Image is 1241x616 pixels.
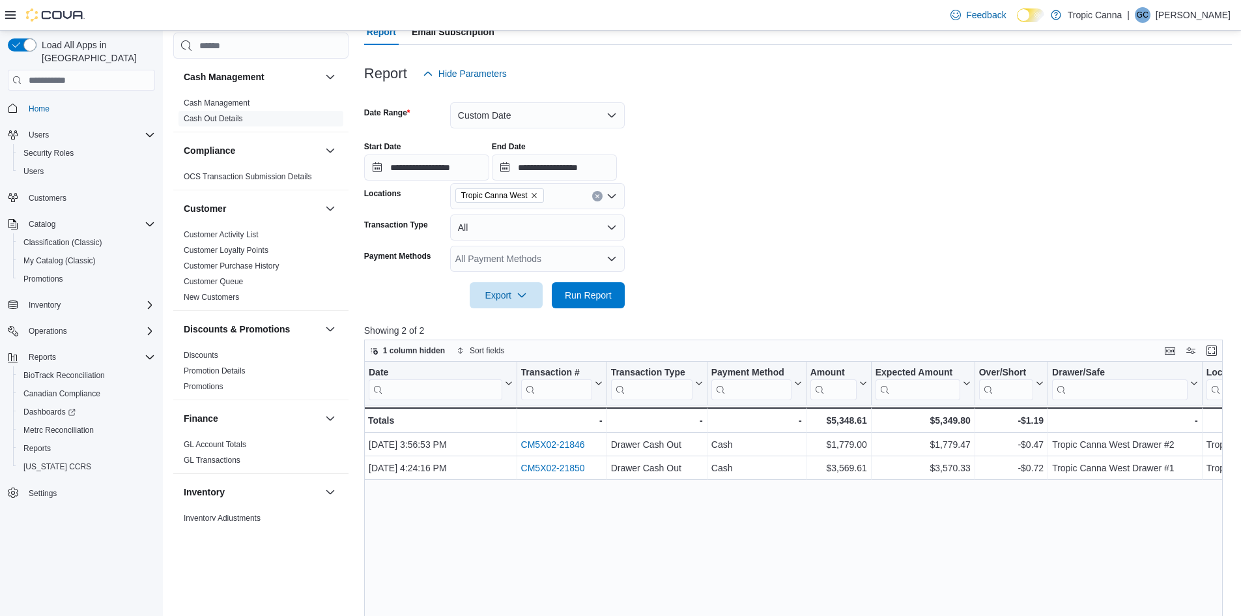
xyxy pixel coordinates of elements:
span: Catalog [23,216,155,232]
span: Users [23,127,155,143]
button: [US_STATE] CCRS [13,458,160,476]
span: My Catalog (Classic) [23,256,96,266]
span: Reports [29,352,56,362]
div: Drawer/Safe [1052,367,1188,379]
button: Discounts & Promotions [184,323,320,336]
div: Drawer Cash Out [610,460,702,476]
button: All [450,214,625,241]
button: Run Report [552,282,625,308]
button: Transaction Type [610,367,702,400]
a: Cash Out Details [184,114,243,123]
button: Users [23,127,54,143]
a: Canadian Compliance [18,386,106,402]
span: Reports [23,443,51,454]
a: Classification (Classic) [18,235,107,250]
div: - [1052,413,1198,428]
span: Promotions [18,271,155,287]
div: $5,349.80 [876,413,971,428]
span: Users [18,164,155,179]
span: Security Roles [23,148,74,158]
a: Customer Loyalty Points [184,246,268,255]
span: Metrc Reconciliation [23,425,94,435]
span: Security Roles [18,145,155,161]
div: - [521,413,602,428]
a: Cash Management [184,98,250,108]
button: Classification (Classic) [13,233,160,252]
div: Payment Method [711,367,792,400]
span: Customers [29,193,66,203]
div: Cash [711,437,802,452]
span: Classification (Classic) [23,237,102,248]
span: Run Report [565,289,612,302]
span: Classification (Classic) [18,235,155,250]
span: Reports [18,441,155,456]
span: Users [29,130,49,140]
span: Dashboards [23,407,76,417]
button: BioTrack Reconciliation [13,366,160,385]
button: Transaction # [521,367,602,400]
a: GL Transactions [184,456,240,465]
div: -$1.19 [979,413,1044,428]
a: Metrc Reconciliation [18,422,99,438]
button: Inventory [184,486,320,499]
label: Start Date [364,141,401,152]
div: Totals [368,413,513,428]
button: Operations [3,322,160,340]
button: Display options [1183,343,1199,359]
div: -$0.47 [979,437,1044,452]
button: Open list of options [606,254,617,264]
h3: Customer [184,202,226,215]
button: Reports [23,349,61,365]
div: Transaction Type [610,367,692,379]
span: Cash Out Details [184,113,243,124]
span: Settings [29,488,57,499]
div: Cash Management [173,95,349,132]
button: 1 column hidden [365,343,450,359]
button: Customers [3,188,160,207]
a: CM5X02-21846 [521,439,584,450]
div: $3,569.61 [810,460,867,476]
a: Customers [23,190,72,206]
a: Reports [18,441,56,456]
button: My Catalog (Classic) [13,252,160,270]
button: Promotions [13,270,160,288]
a: Dashboards [18,404,81,420]
div: Expected Amount [876,367,960,400]
div: $3,570.33 [876,460,971,476]
h3: Cash Management [184,70,264,83]
span: Report [367,19,396,45]
button: Inventory [23,297,66,313]
button: Catalog [3,215,160,233]
div: - [610,413,702,428]
button: Canadian Compliance [13,385,160,403]
div: Tropic Canna West Drawer #1 [1052,460,1198,476]
span: BioTrack Reconciliation [18,368,155,383]
button: Enter fullscreen [1204,343,1220,359]
span: Load All Apps in [GEOGRAPHIC_DATA] [36,38,155,65]
button: Home [3,98,160,117]
a: GL Account Totals [184,440,246,449]
span: Home [23,100,155,116]
div: - [711,413,802,428]
button: Cash Management [322,69,338,85]
button: Amount [810,367,867,400]
div: Payment Method [711,367,792,379]
div: Over/Short [979,367,1033,400]
div: Customer [173,227,349,310]
div: Discounts & Promotions [173,347,349,400]
span: GL Account Totals [184,439,246,450]
a: Promotion Details [184,366,246,375]
span: Tropic Canna West [455,188,544,203]
a: My Catalog (Classic) [18,253,101,269]
h3: Inventory [184,486,225,499]
button: Compliance [322,143,338,158]
span: Canadian Compliance [18,386,155,402]
div: -$0.72 [979,460,1044,476]
label: Date Range [364,108,410,118]
button: Security Roles [13,144,160,162]
span: Customer Purchase History [184,261,279,271]
span: Sort fields [470,345,504,356]
a: Feedback [945,2,1011,28]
